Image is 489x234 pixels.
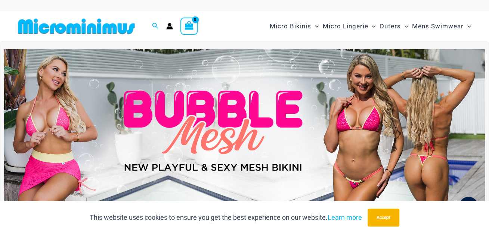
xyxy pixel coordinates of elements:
[328,213,362,221] a: Learn more
[464,17,471,36] span: Menu Toggle
[368,209,399,227] button: Accept
[268,15,321,38] a: Micro BikinisMenu ToggleMenu Toggle
[15,18,138,35] img: MM SHOP LOGO FLAT
[166,23,173,29] a: Account icon link
[152,22,159,31] a: Search icon link
[90,212,362,223] p: This website uses cookies to ensure you get the best experience on our website.
[401,17,408,36] span: Menu Toggle
[412,17,464,36] span: Mens Swimwear
[180,18,198,35] a: View Shopping Cart, empty
[378,15,410,38] a: OutersMenu ToggleMenu Toggle
[4,49,485,212] img: Bubble Mesh Highlight Pink
[321,15,377,38] a: Micro LingerieMenu ToggleMenu Toggle
[267,14,474,39] nav: Site Navigation
[322,17,368,36] span: Micro Lingerie
[368,17,375,36] span: Menu Toggle
[410,15,473,38] a: Mens SwimwearMenu ToggleMenu Toggle
[380,17,401,36] span: Outers
[270,17,311,36] span: Micro Bikinis
[311,17,319,36] span: Menu Toggle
